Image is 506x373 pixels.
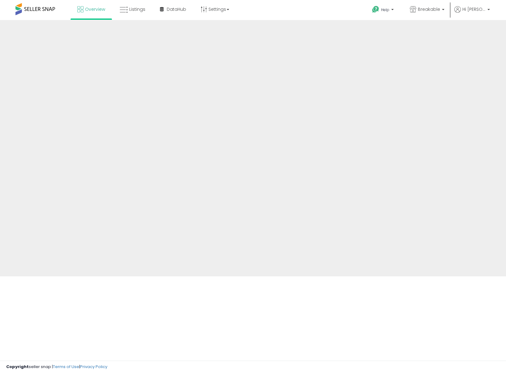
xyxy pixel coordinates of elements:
span: DataHub [167,6,186,12]
span: Listings [129,6,145,12]
span: Overview [85,6,105,12]
a: Hi [PERSON_NAME] [454,6,490,20]
span: Hi [PERSON_NAME] [462,6,486,12]
a: Help [367,1,400,20]
span: Breakable [418,6,440,12]
span: Help [381,7,389,12]
i: Get Help [372,6,379,13]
